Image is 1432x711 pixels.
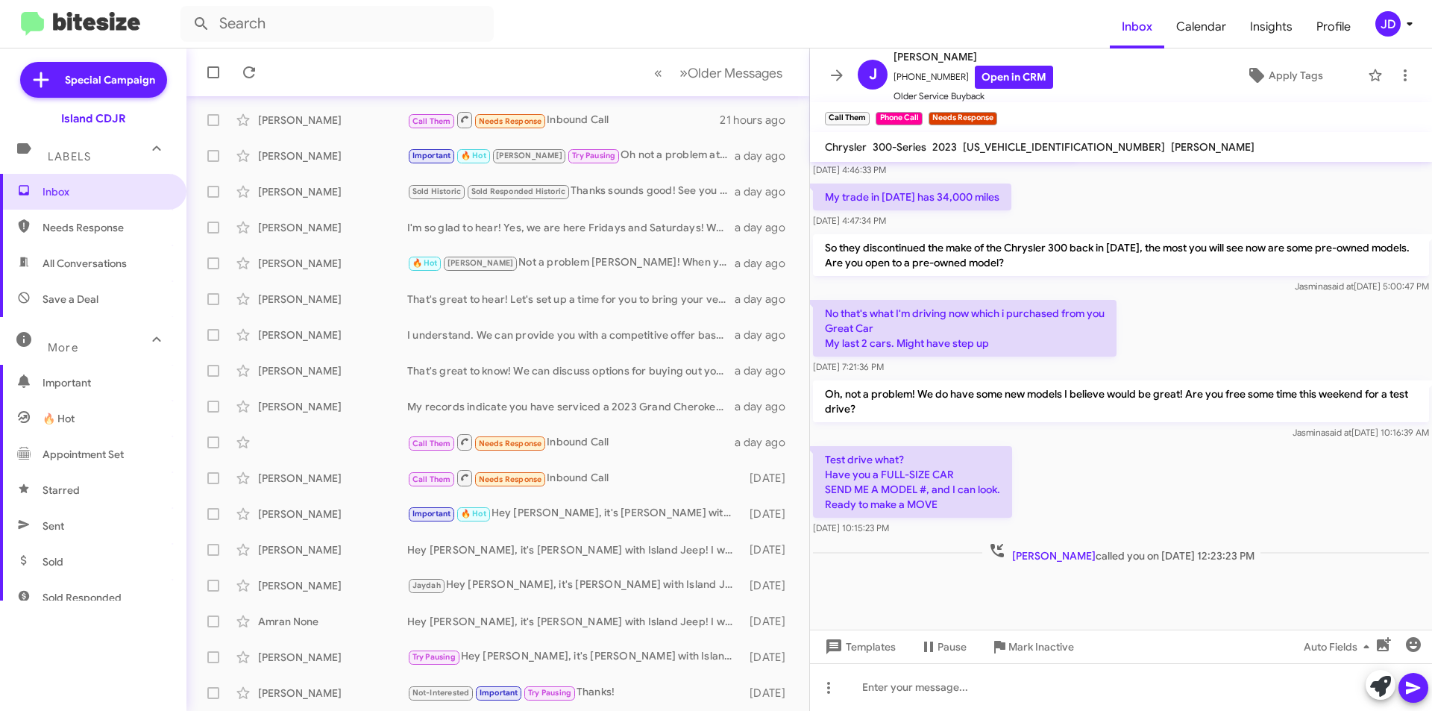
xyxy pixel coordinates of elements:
[258,184,407,199] div: [PERSON_NAME]
[876,112,922,125] small: Phone Call
[735,184,797,199] div: a day ago
[258,614,407,629] div: Amran None
[1269,62,1323,89] span: Apply Tags
[412,151,451,160] span: Important
[407,505,742,522] div: Hey [PERSON_NAME], it's [PERSON_NAME] with Island Jeep! I wanted to check in and see how I can he...
[407,433,735,451] div: Inbound Call
[735,363,797,378] div: a day ago
[929,112,997,125] small: Needs Response
[258,256,407,271] div: [PERSON_NAME]
[813,215,886,226] span: [DATE] 4:47:34 PM
[258,363,407,378] div: [PERSON_NAME]
[938,633,967,660] span: Pause
[813,361,884,372] span: [DATE] 7:21:36 PM
[407,183,735,200] div: Thanks sounds good! See you then
[894,66,1053,89] span: [PHONE_NUMBER]
[813,300,1117,357] p: No that's what I'm driving now which i purchased from you Great Car My last 2 cars. Might have st...
[471,187,566,196] span: Sold Responded Historic
[1238,5,1304,48] a: Insights
[412,474,451,484] span: Call Them
[43,256,127,271] span: All Conversations
[412,258,438,268] span: 🔥 Hot
[1110,5,1164,48] a: Inbox
[982,542,1260,563] span: called you on [DATE] 12:23:23 PM
[813,164,886,175] span: [DATE] 4:46:33 PM
[679,63,688,82] span: »
[412,509,451,519] span: Important
[447,258,514,268] span: [PERSON_NAME]
[479,439,542,448] span: Needs Response
[1292,633,1387,660] button: Auto Fields
[742,614,797,629] div: [DATE]
[43,519,64,533] span: Sent
[742,578,797,593] div: [DATE]
[258,148,407,163] div: [PERSON_NAME]
[43,220,169,235] span: Needs Response
[407,577,742,594] div: Hey [PERSON_NAME], it's [PERSON_NAME] with Island Jeep! I wanted to check in and see if you were ...
[407,328,735,342] div: I understand. We can provide you with a competitive offer based on your vehicle's condition and m...
[461,509,486,519] span: 🔥 Hot
[258,399,407,414] div: [PERSON_NAME]
[1328,281,1354,292] span: said at
[735,256,797,271] div: a day ago
[480,688,518,698] span: Important
[645,57,671,88] button: Previous
[742,471,797,486] div: [DATE]
[412,580,441,590] span: Jaydah
[810,633,908,660] button: Templates
[894,89,1053,104] span: Older Service Buyback
[813,522,889,533] span: [DATE] 10:15:23 PM
[1304,633,1375,660] span: Auto Fields
[412,187,462,196] span: Sold Historic
[20,62,167,98] a: Special Campaign
[742,650,797,665] div: [DATE]
[496,151,562,160] span: [PERSON_NAME]
[258,686,407,701] div: [PERSON_NAME]
[908,633,979,660] button: Pause
[572,151,615,160] span: Try Pausing
[735,220,797,235] div: a day ago
[735,328,797,342] div: a day ago
[822,633,896,660] span: Templates
[258,542,407,557] div: [PERSON_NAME]
[720,113,797,128] div: 21 hours ago
[43,184,169,199] span: Inbox
[1295,281,1429,292] span: Jasmina [DATE] 5:00:47 PM
[407,220,735,235] div: I'm so glad to hear! Yes, we are here Fridays and Saturdays! When would be best for you?
[461,151,486,160] span: 🔥 Hot
[407,648,742,665] div: Hey [PERSON_NAME], it's [PERSON_NAME] with Island Auto group! I wanted to check in and see if you...
[1363,11,1416,37] button: JD
[61,111,126,126] div: Island CDJR
[43,292,98,307] span: Save a Deal
[48,341,78,354] span: More
[825,140,867,154] span: Chrysler
[407,110,720,129] div: Inbound Call
[654,63,662,82] span: «
[407,399,735,414] div: My records indicate you have serviced a 2023 Grand Cherokee with us! Are you still driving it?
[735,399,797,414] div: a day ago
[407,684,742,701] div: Thanks!
[1008,633,1074,660] span: Mark Inactive
[742,686,797,701] div: [DATE]
[869,63,877,87] span: J
[735,435,797,450] div: a day ago
[813,184,1011,210] p: My trade in [DATE] has 34,000 miles
[735,292,797,307] div: a day ago
[258,292,407,307] div: [PERSON_NAME]
[412,652,456,662] span: Try Pausing
[813,446,1012,518] p: Test drive what? Have you a FULL-SIZE CAR SEND ME A MODEL #, and I can look. Ready to make a MOVE
[688,65,782,81] span: Older Messages
[932,140,957,154] span: 2023
[43,447,124,462] span: Appointment Set
[180,6,494,42] input: Search
[742,542,797,557] div: [DATE]
[1164,5,1238,48] span: Calendar
[1304,5,1363,48] span: Profile
[479,474,542,484] span: Needs Response
[479,116,542,126] span: Needs Response
[258,578,407,593] div: [PERSON_NAME]
[813,380,1429,422] p: Oh, not a problem! We do have some new models I believe would be great! Are you free some time th...
[258,650,407,665] div: [PERSON_NAME]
